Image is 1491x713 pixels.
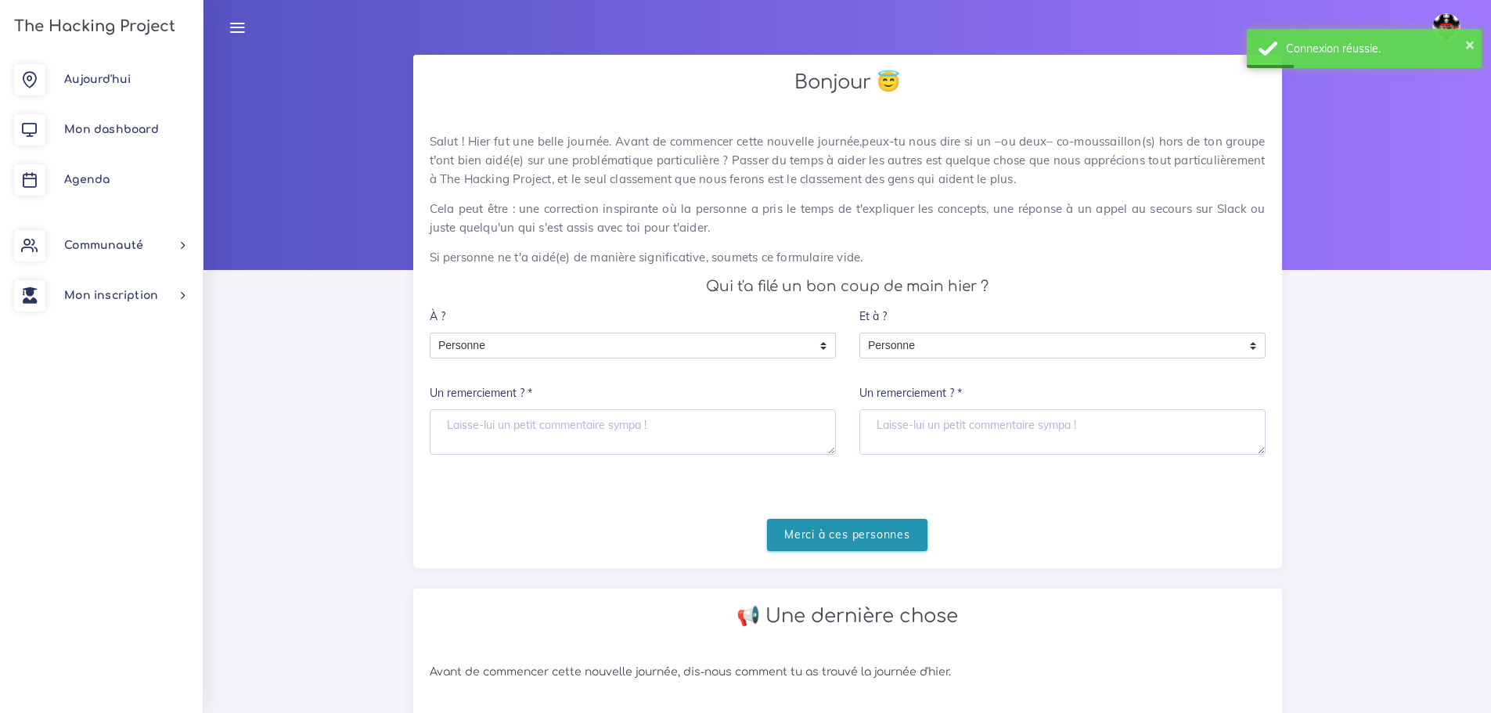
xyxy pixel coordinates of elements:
[430,200,1266,237] p: Cela peut être : une correction inspirante où la personne a pris le temps de t'expliquer les conc...
[430,666,1266,679] h6: Avant de commencer cette nouvelle journée, dis-nous comment tu as trouvé la journée d'hier.
[64,239,143,251] span: Communauté
[1432,13,1460,41] img: avatar
[1286,41,1470,56] div: Connexion réussie.
[767,519,927,551] input: Merci à ces personnes
[64,124,159,135] span: Mon dashboard
[860,333,1241,358] span: Personne
[430,278,1266,295] h4: Qui t'a filé un bon coup de main hier ?
[1465,36,1475,52] button: ×
[430,378,532,410] label: Un remerciement ? *
[9,18,175,35] h3: The Hacking Project
[64,290,158,301] span: Mon inscription
[430,132,1266,189] p: Salut ! Hier fut une belle journée. Avant de commencer cette nouvelle journée,peux-tu nous dire s...
[430,248,1266,267] p: Si personne ne t'a aidé(e) de manière significative, soumets ce formulaire vide.
[430,605,1266,628] h2: 📢 Une dernière chose
[859,301,887,333] label: Et à ?
[859,378,962,410] label: Un remerciement ? *
[430,333,812,358] span: Personne
[430,71,1266,94] h2: Bonjour 😇
[430,301,445,333] label: À ?
[64,174,110,185] span: Agenda
[64,74,131,85] span: Aujourd'hui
